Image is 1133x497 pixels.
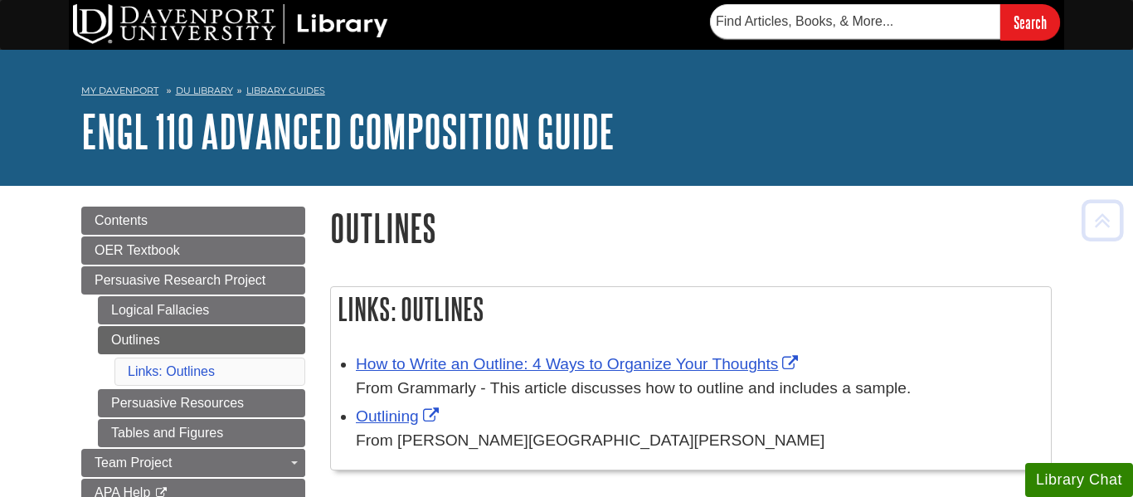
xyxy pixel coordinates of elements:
[98,419,305,447] a: Tables and Figures
[95,213,148,227] span: Contents
[81,80,1052,106] nav: breadcrumb
[95,456,172,470] span: Team Project
[81,207,305,235] a: Contents
[95,273,265,287] span: Persuasive Research Project
[356,377,1043,401] div: From Grammarly - This article discusses how to outline and includes a sample.
[246,85,325,96] a: Library Guides
[710,4,1000,39] input: Find Articles, Books, & More...
[356,407,443,425] a: Link opens in new window
[95,243,180,257] span: OER Textbook
[98,389,305,417] a: Persuasive Resources
[176,85,233,96] a: DU Library
[128,364,215,378] a: Links: Outlines
[330,207,1052,249] h1: Outlines
[331,287,1051,331] h2: Links: Outlines
[98,296,305,324] a: Logical Fallacies
[1000,4,1060,40] input: Search
[98,326,305,354] a: Outlines
[81,105,615,157] a: ENGL 110 Advanced Composition Guide
[356,429,1043,453] div: From [PERSON_NAME][GEOGRAPHIC_DATA][PERSON_NAME]
[356,355,802,373] a: Link opens in new window
[73,4,388,44] img: DU Library
[81,236,305,265] a: OER Textbook
[1076,209,1129,231] a: Back to Top
[81,84,158,98] a: My Davenport
[81,266,305,295] a: Persuasive Research Project
[710,4,1060,40] form: Searches DU Library's articles, books, and more
[81,449,305,477] a: Team Project
[1025,463,1133,497] button: Library Chat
